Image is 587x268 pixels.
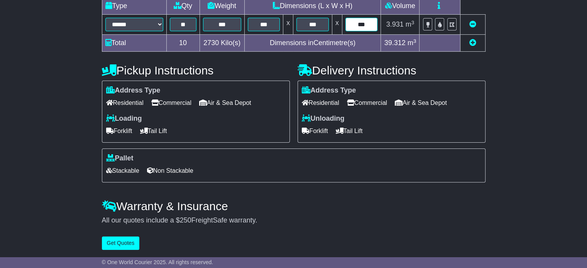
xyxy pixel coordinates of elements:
span: m [408,39,416,47]
a: Remove this item [469,20,476,28]
span: 250 [180,216,191,224]
span: Commercial [347,97,387,109]
label: Address Type [302,86,356,95]
span: Tail Lift [336,125,363,137]
span: m [406,20,414,28]
label: Unloading [302,115,345,123]
span: Commercial [151,97,191,109]
span: Forklift [302,125,328,137]
label: Address Type [106,86,161,95]
span: Tail Lift [140,125,167,137]
div: All our quotes include a $ FreightSafe warranty. [102,216,486,225]
span: Residential [106,97,144,109]
label: Loading [106,115,142,123]
h4: Delivery Instructions [298,64,486,77]
h4: Warranty & Insurance [102,200,486,212]
sup: 3 [411,20,414,25]
td: x [283,15,293,35]
span: Air & Sea Depot [395,97,447,109]
span: Air & Sea Depot [199,97,251,109]
sup: 3 [413,38,416,44]
span: 39.312 [384,39,406,47]
span: © One World Courier 2025. All rights reserved. [102,259,213,265]
button: Get Quotes [102,236,140,250]
td: Kilo(s) [200,35,244,52]
td: x [332,15,342,35]
td: 10 [166,35,200,52]
h4: Pickup Instructions [102,64,290,77]
label: Pallet [106,154,134,163]
span: 3.931 [386,20,404,28]
span: Forklift [106,125,132,137]
td: Total [102,35,166,52]
span: Non Stackable [147,165,193,177]
span: Stackable [106,165,139,177]
td: Dimensions in Centimetre(s) [244,35,381,52]
span: 2730 [203,39,219,47]
span: Residential [302,97,339,109]
a: Add new item [469,39,476,47]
